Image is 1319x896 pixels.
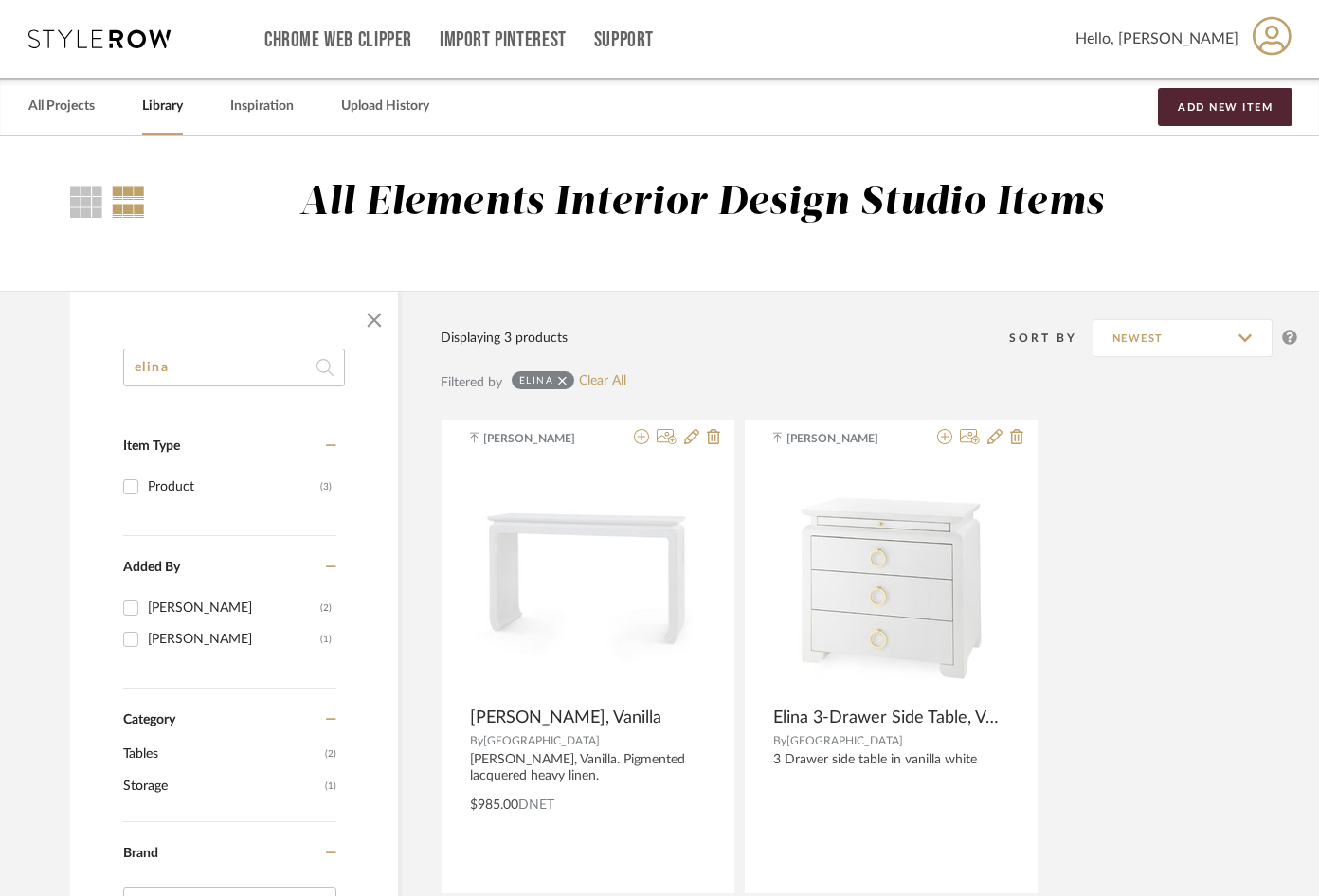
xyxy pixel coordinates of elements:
div: (1) [320,624,332,654]
span: Brand [123,847,158,860]
div: (3) [320,472,332,502]
span: (1) [325,771,336,801]
span: Added By [123,561,180,574]
div: Sort By [1009,329,1093,348]
span: [PERSON_NAME], Vanilla [470,708,661,728]
div: (2) [320,593,332,623]
span: [GEOGRAPHIC_DATA] [483,735,600,746]
span: Elina 3-Drawer Side Table, Vanilla [773,708,1002,728]
a: All Projects [28,94,95,119]
span: [PERSON_NAME] [786,430,906,447]
div: 3 Drawer side table in vanilla white [773,752,1009,784]
input: Search within 3 results [123,349,345,386]
a: Inspiration [230,94,294,119]
a: Support [594,32,654,48]
a: Import Pinterest [440,32,567,48]
span: [PERSON_NAME] [483,430,603,447]
div: Filtered by [441,372,502,393]
div: Displaying 3 products [441,328,568,349]
a: Library [142,94,183,119]
div: [PERSON_NAME] [148,624,320,654]
span: By [470,735,483,746]
span: By [773,735,786,746]
span: Category [123,712,175,728]
div: Product [148,472,320,502]
div: All Elements Interior Design Studio Items [299,179,1104,227]
span: (2) [325,739,336,769]
a: Clear All [579,373,626,389]
span: Storage [123,770,320,802]
span: Tables [123,738,320,770]
a: Chrome Web Clipper [264,32,412,48]
span: [GEOGRAPHIC_DATA] [786,735,903,746]
span: $985.00 [470,798,518,812]
button: Close [355,301,393,339]
div: elina [519,374,554,386]
div: [PERSON_NAME], Vanilla. Pigmented lacquered heavy linen. [470,752,706,784]
a: Upload History [341,94,429,119]
img: Elina Console, Vanilla [470,493,706,663]
span: Hello, [PERSON_NAME] [1075,27,1238,50]
img: Elina 3-Drawer Side Table, Vanilla [773,460,1009,697]
button: Add New Item [1158,88,1292,126]
span: DNET [518,798,554,812]
div: [PERSON_NAME] [148,593,320,623]
span: Item Type [123,439,180,453]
